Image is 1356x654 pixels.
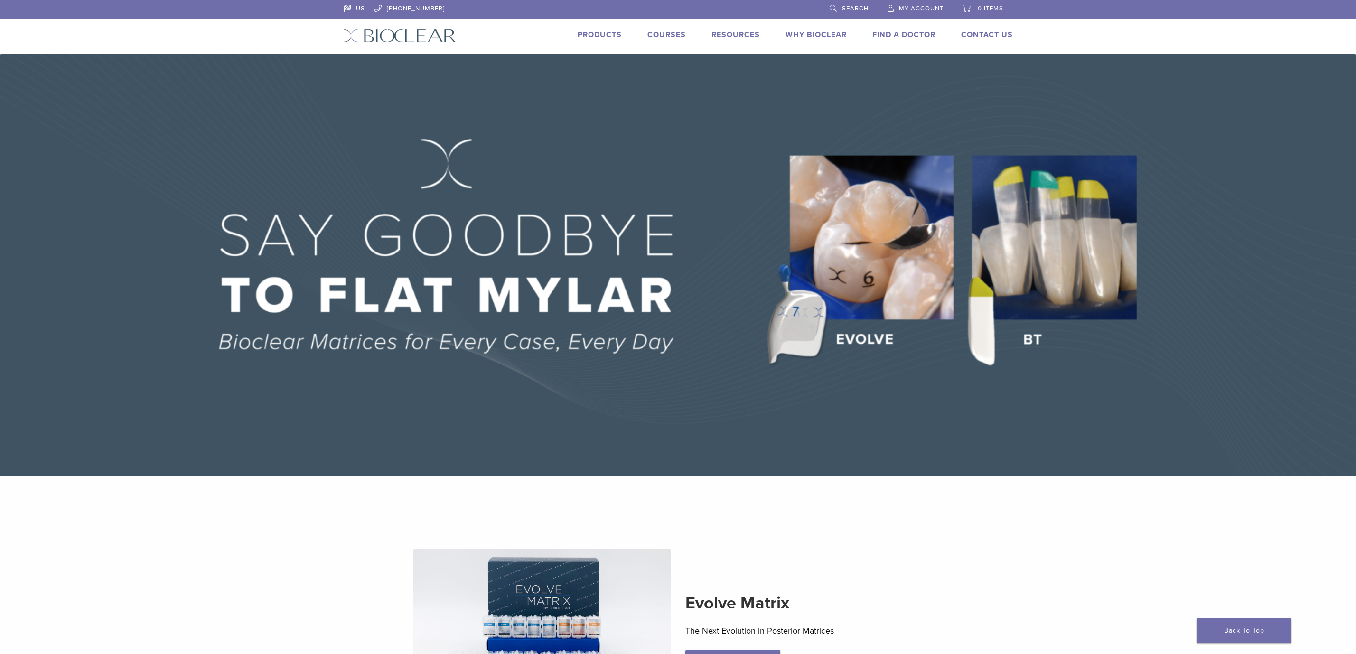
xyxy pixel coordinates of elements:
img: Bioclear [344,29,456,43]
a: Resources [711,30,760,39]
a: Products [578,30,622,39]
a: Why Bioclear [786,30,847,39]
span: My Account [899,5,944,12]
a: Find A Doctor [872,30,935,39]
button: Close [404,509,417,522]
span: Search [842,5,869,12]
span: 0 items [978,5,1003,12]
h2: Evolve Matrix [685,592,943,615]
em: *Note: Free HeatSync Mini offer is only valid with the purchase of and attendance at a BT Course.... [16,582,385,639]
strong: September Promotion! [16,525,112,537]
a: Back To Top [1197,618,1291,643]
p: The Next Evolution in Posterior Matrices [685,624,943,638]
a: [URL][DOMAIN_NAME] [16,566,100,576]
strong: Get A Free* HeatSync Mini when you register for any 2026 Black Triangle (BT) Course! [16,542,350,565]
a: Contact Us [961,30,1013,39]
h5: Use code: 1HSE25 when you register at: [16,542,401,577]
a: Courses [647,30,686,39]
h5: Valid [DATE]–[DATE]. [16,525,401,537]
